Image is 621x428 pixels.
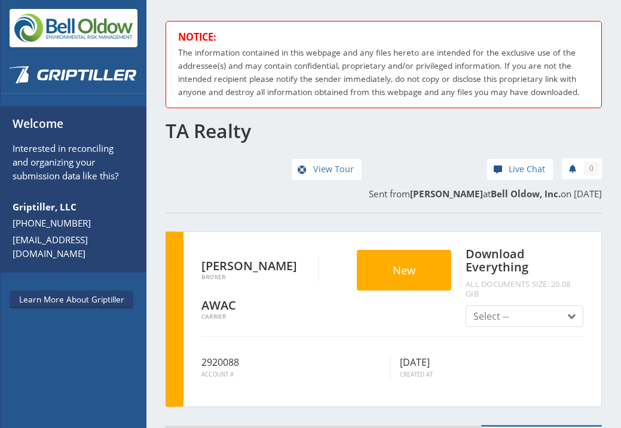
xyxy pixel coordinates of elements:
span: Select -- [473,309,509,323]
strong: Bell Oldow, Inc. [491,188,561,200]
h1: TA Realty [166,120,602,142]
div: [PERSON_NAME] [201,256,319,281]
a: Learn More About Griptiller [10,291,133,309]
div: 2920088 [201,355,391,379]
strong: [PERSON_NAME] [410,188,483,200]
button: Select -- [466,305,583,327]
strong: Griptiller, LLC [13,201,77,213]
div: AWAC [201,295,319,320]
a: [EMAIL_ADDRESS][DOMAIN_NAME] [13,233,129,261]
a: [PHONE_NUMBER] [13,216,129,230]
span: Live Chat [509,163,545,176]
span: Broker [201,274,318,280]
a: Griptiller [1,56,146,100]
span: New [393,262,415,277]
span: View Tour [313,163,354,176]
a: View Tour [292,159,362,180]
span: Account # [201,371,381,379]
a: 0 [562,158,602,179]
p: Sent from at on [DATE] [166,179,602,201]
button: New [357,250,451,291]
div: notifications [553,156,602,179]
div: [DATE] [400,355,574,379]
a: Live Chat [487,159,553,180]
div: help [371,159,553,183]
span: Carrier [201,313,319,320]
span: All documents size: 20.08 GiB [466,279,583,299]
span: 0 [589,163,594,174]
strong: NOTICE: [178,30,216,44]
img: Bell Oldow, Inc. [10,9,137,47]
p: The information contained in this webpage and any files hereto are intended for the exclusive use... [178,46,583,99]
h4: Download Everything [466,244,583,299]
span: Created At [400,371,574,379]
p: Interested in reconciling and organizing your submission data like this? [13,142,129,185]
h6: Welcome [13,115,129,142]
